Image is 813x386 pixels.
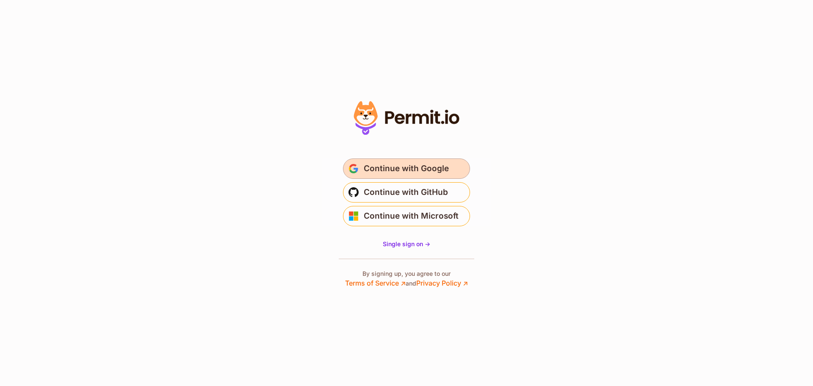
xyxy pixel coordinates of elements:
button: Continue with Google [343,158,470,179]
span: Continue with Microsoft [364,209,459,223]
a: Terms of Service ↗ [345,279,406,287]
a: Single sign on -> [383,240,430,248]
span: Continue with GitHub [364,186,448,199]
p: By signing up, you agree to our and [345,269,468,288]
span: Continue with Google [364,162,449,175]
button: Continue with Microsoft [343,206,470,226]
span: Single sign on -> [383,240,430,247]
a: Privacy Policy ↗ [416,279,468,287]
button: Continue with GitHub [343,182,470,203]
